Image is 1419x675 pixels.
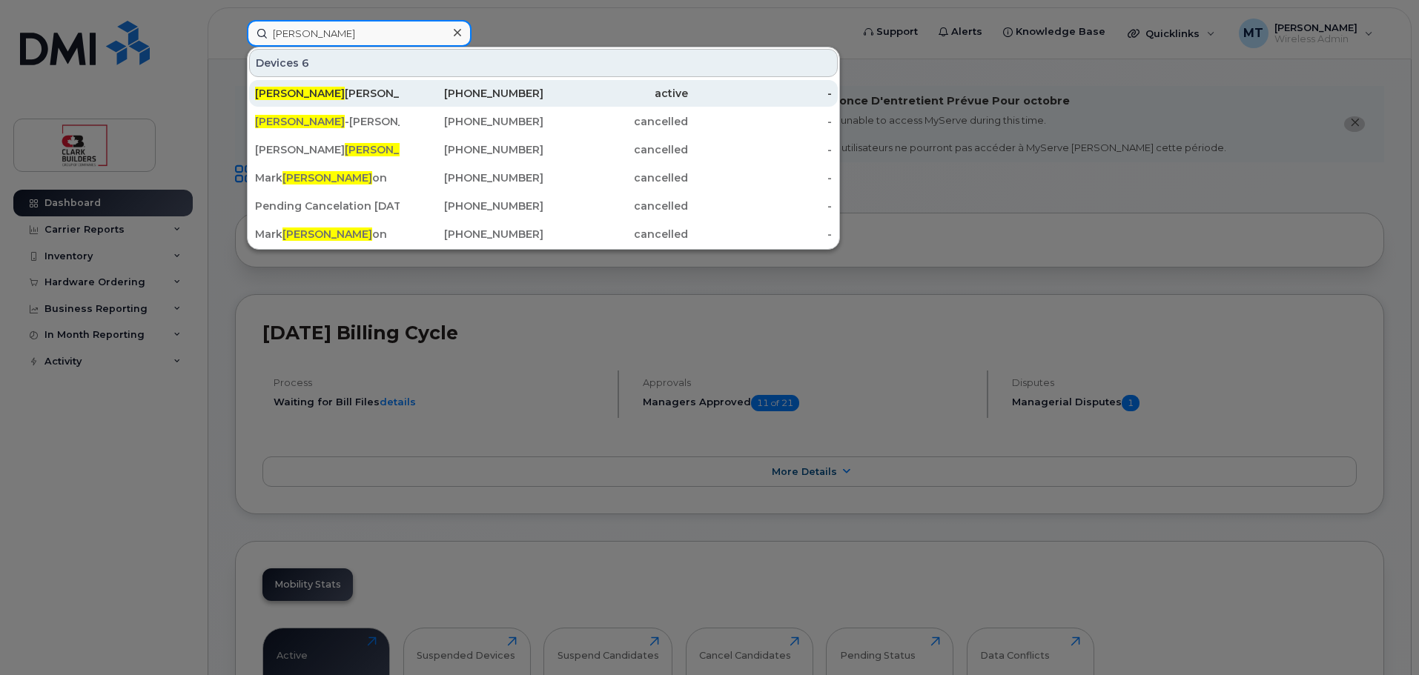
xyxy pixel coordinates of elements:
[255,114,400,129] div: -[PERSON_NAME]
[249,136,838,163] a: [PERSON_NAME][PERSON_NAME]on[PHONE_NUMBER]cancelled-
[255,199,400,213] div: Pending Cancelation [DATE] It Spare Edm Stock Was [PERSON_NAME] on
[400,199,544,213] div: [PHONE_NUMBER]
[1354,611,1408,664] iframe: Messenger Launcher
[688,86,833,101] div: -
[302,56,309,70] span: 6
[255,86,400,101] div: [PERSON_NAME]
[249,164,838,191] a: Mark[PERSON_NAME]on[PHONE_NUMBER]cancelled-
[249,221,838,247] a: Mark[PERSON_NAME]on[PHONE_NUMBER]cancelled-
[255,142,400,157] div: [PERSON_NAME] on
[400,86,544,101] div: [PHONE_NUMBER]
[543,114,688,129] div: cancelled
[400,227,544,242] div: [PHONE_NUMBER]
[345,143,434,156] span: [PERSON_NAME]
[543,142,688,157] div: cancelled
[249,49,838,77] div: Devices
[543,86,688,101] div: active
[255,227,400,242] div: Mark on
[543,170,688,185] div: cancelled
[688,199,833,213] div: -
[400,170,544,185] div: [PHONE_NUMBER]
[255,170,400,185] div: Mark on
[688,114,833,129] div: -
[400,142,544,157] div: [PHONE_NUMBER]
[282,171,372,184] span: [PERSON_NAME]
[282,227,372,241] span: [PERSON_NAME]
[400,114,544,129] div: [PHONE_NUMBER]
[543,199,688,213] div: cancelled
[688,170,833,185] div: -
[543,227,688,242] div: cancelled
[249,80,838,107] a: [PERSON_NAME][PERSON_NAME][PHONE_NUMBER]active-
[688,142,833,157] div: -
[249,193,838,219] a: Pending Cancelation [DATE] It Spare Edm Stock Was [PERSON_NAME]on[PHONE_NUMBER]cancelled-
[688,227,833,242] div: -
[249,108,838,135] a: [PERSON_NAME]-[PERSON_NAME][PHONE_NUMBER]cancelled-
[255,87,345,100] span: [PERSON_NAME]
[255,115,345,128] span: [PERSON_NAME]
